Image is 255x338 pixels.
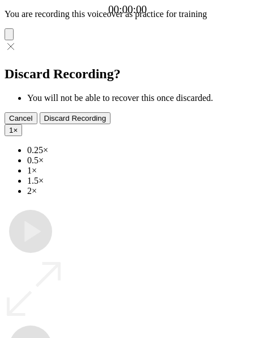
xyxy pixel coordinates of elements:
p: You are recording this voiceover as practice for training [5,9,250,19]
button: 1× [5,124,22,136]
li: 1× [27,166,250,176]
li: 0.5× [27,155,250,166]
a: 00:00:00 [108,3,147,16]
li: 2× [27,186,250,196]
span: 1 [9,126,13,134]
button: Cancel [5,112,37,124]
li: 1.5× [27,176,250,186]
h2: Discard Recording? [5,66,250,82]
li: 0.25× [27,145,250,155]
button: Discard Recording [40,112,111,124]
li: You will not be able to recover this once discarded. [27,93,250,103]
